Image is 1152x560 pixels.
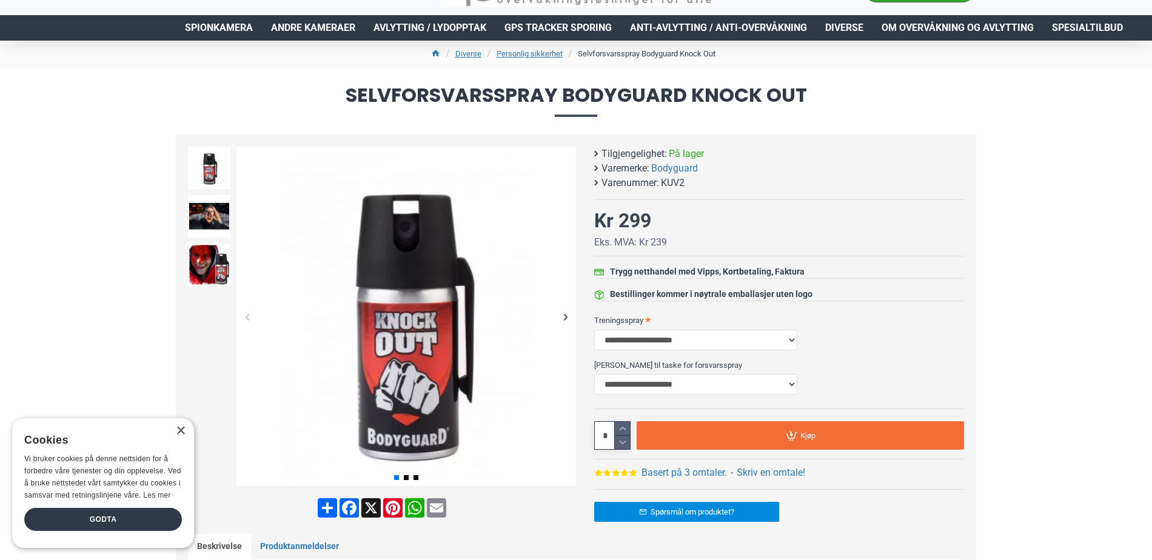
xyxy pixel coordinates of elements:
[601,176,659,190] b: Varenummer:
[24,508,182,531] div: Godta
[271,21,355,35] span: Andre kameraer
[455,48,481,60] a: Diverse
[497,48,563,60] a: Personlig sikkerhet
[731,467,733,478] b: -
[504,21,612,35] span: GPS Tracker Sporing
[338,498,360,518] a: Facebook
[594,206,651,235] div: Kr 299
[176,85,976,116] span: Selvforsvarsspray Bodyguard Knock Out
[800,432,815,439] span: Kjøp
[737,465,805,480] a: Skriv en omtale!
[188,147,230,189] img: Forsvarsspray - Lovlig Pepperspray - SpyGadgets.no
[594,355,964,375] label: [PERSON_NAME] til taske for forsvarsspray
[143,491,170,499] a: Les mer, opens a new window
[236,147,576,486] img: Forsvarsspray - Lovlig Pepperspray - SpyGadgets.no
[382,498,404,518] a: Pinterest
[404,475,409,480] span: Go to slide 2
[1043,15,1132,41] a: Spesialtilbud
[816,15,872,41] a: Diverse
[594,502,779,522] a: Spørsmål om produktet?
[555,306,576,327] div: Next slide
[185,21,253,35] span: Spionkamera
[661,176,685,190] span: KUV2
[825,21,863,35] span: Diverse
[262,15,364,41] a: Andre kameraer
[316,498,338,518] a: Share
[630,21,807,35] span: Anti-avlytting / Anti-overvåkning
[373,21,486,35] span: Avlytting / Lydopptak
[594,310,964,330] label: Treningsspray
[251,534,348,559] a: Produktanmeldelser
[188,195,230,238] img: Forsvarsspray - Lovlig Pepperspray - SpyGadgets.no
[426,498,447,518] a: Email
[236,306,258,327] div: Previous slide
[24,455,181,499] span: Vi bruker cookies på denne nettsiden for å forbedre våre tjenester og din opplevelse. Ved å bruke...
[176,427,185,436] div: Close
[601,161,649,176] b: Varemerke:
[24,427,174,453] div: Cookies
[601,147,667,161] b: Tilgjengelighet:
[360,498,382,518] a: X
[651,161,698,176] a: Bodyguard
[610,265,805,278] div: Trygg netthandel med Vipps, Kortbetaling, Faktura
[872,15,1043,41] a: Om overvåkning og avlytting
[882,21,1034,35] span: Om overvåkning og avlytting
[394,475,399,480] span: Go to slide 1
[1052,21,1123,35] span: Spesialtilbud
[188,534,251,559] a: Beskrivelse
[495,15,621,41] a: GPS Tracker Sporing
[414,475,418,480] span: Go to slide 3
[610,288,812,301] div: Bestillinger kommer i nøytrale emballasjer uten logo
[188,244,230,286] img: Forsvarsspray - Lovlig Pepperspray - SpyGadgets.no
[621,15,816,41] a: Anti-avlytting / Anti-overvåkning
[404,498,426,518] a: WhatsApp
[669,147,704,161] span: På lager
[176,15,262,41] a: Spionkamera
[364,15,495,41] a: Avlytting / Lydopptak
[641,465,727,480] a: Basert på 3 omtaler.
